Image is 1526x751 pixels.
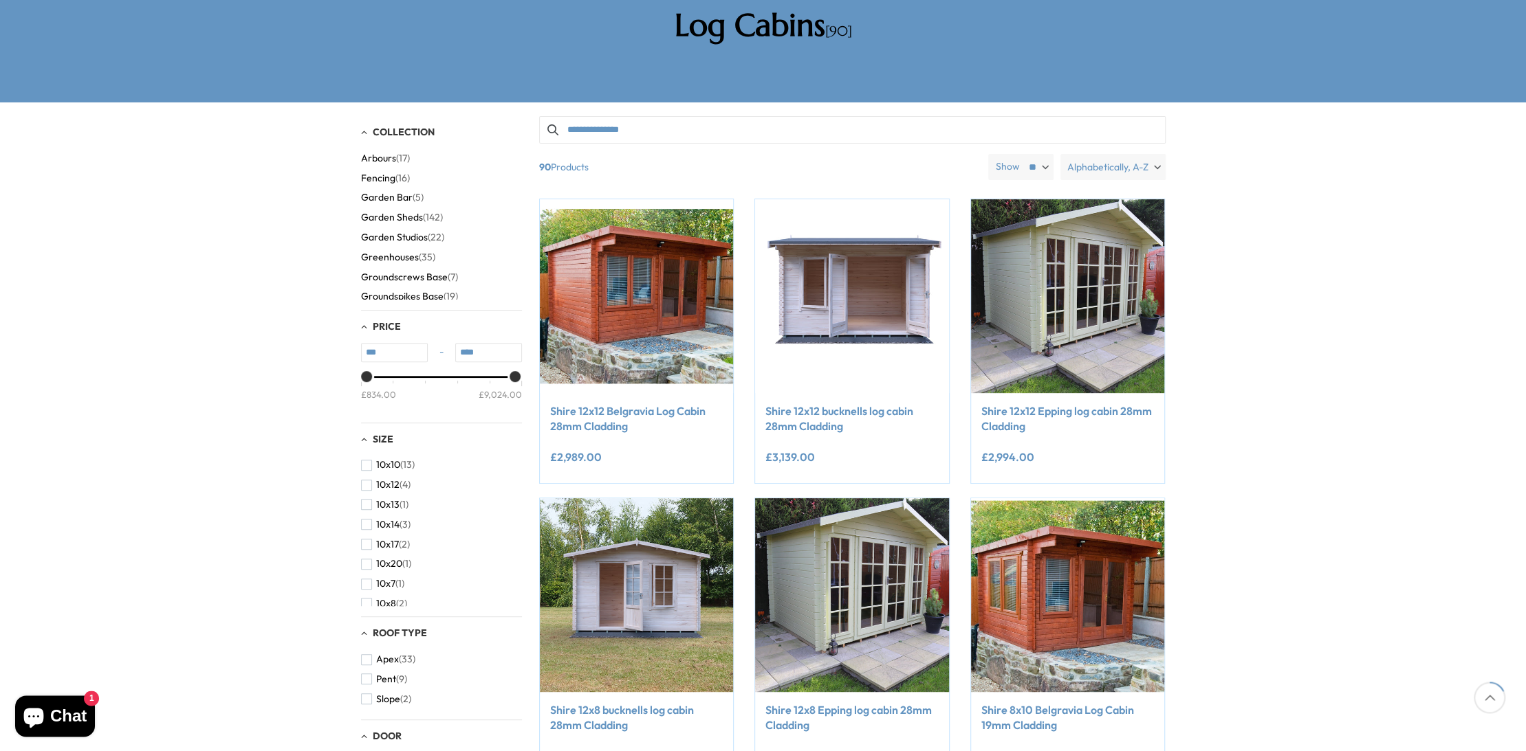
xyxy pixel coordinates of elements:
[428,346,455,359] span: -
[373,320,401,333] span: Price
[361,475,411,495] button: 10x12
[361,554,411,574] button: 10x20
[376,519,400,530] span: 10x14
[396,598,407,609] span: (2)
[361,689,411,709] button: Slope
[419,251,435,263] span: (35)
[402,558,411,570] span: (1)
[376,459,400,471] span: 10x10
[395,172,410,184] span: (16)
[361,232,428,243] span: Garden Studios
[361,251,419,263] span: Greenhouses
[395,578,404,590] span: (1)
[373,433,393,445] span: Size
[361,649,415,669] button: Apex
[550,403,723,434] a: Shire 12x12 Belgravia Log Cabin 28mm Cladding
[376,558,402,570] span: 10x20
[479,388,522,400] div: £9,024.00
[376,499,400,511] span: 10x13
[361,148,410,168] button: Arbours (17)
[981,451,1034,462] ins: £2,994.00
[361,343,428,362] input: Min value
[400,693,411,705] span: (2)
[765,702,939,733] a: Shire 12x8 Epping log cabin 28mm Cladding
[373,627,427,639] span: Roof Type
[765,451,815,462] ins: £3,139.00
[448,271,458,283] span: (7)
[376,673,396,685] span: Pent
[765,403,939,434] a: Shire 12x12 bucknells log cabin 28mm Cladding
[550,702,723,733] a: Shire 12x8 bucknells log cabin 28mm Cladding
[981,403,1155,434] a: Shire 12x12 Epping log cabin 28mm Cladding
[361,172,395,184] span: Fencing
[396,673,407,685] span: (9)
[361,247,435,267] button: Greenhouses (35)
[376,479,400,491] span: 10x12
[376,578,395,590] span: 10x7
[400,479,411,491] span: (4)
[539,154,551,180] b: 90
[455,343,522,362] input: Max value
[550,451,602,462] ins: £2,989.00
[755,498,949,692] img: Shire 12x8 Epping log cabin 28mm Cladding - Best Shed
[361,388,396,400] div: £834.00
[444,291,458,302] span: (19)
[1060,154,1166,180] label: Alphabetically, A-Z
[361,212,423,223] span: Garden Sheds
[361,153,396,164] span: Arbours
[11,695,99,740] inbox-online-store-chat: Shopify online store chat
[361,594,407,614] button: 10x8
[413,192,424,203] span: (5)
[376,653,399,665] span: Apex
[361,669,407,689] button: Pent
[361,515,411,535] button: 10x14
[361,287,458,306] button: Groundspikes Base (19)
[376,539,399,550] span: 10x17
[361,227,444,247] button: Garden Studios (22)
[361,208,443,227] button: Garden Sheds (142)
[400,459,415,471] span: (13)
[400,519,411,530] span: (3)
[971,199,1165,393] img: Shire 12x12 Epping log cabin 28mm Cladding - Best Shed
[399,653,415,665] span: (33)
[1067,154,1148,180] span: Alphabetically, A-Z
[361,574,404,594] button: 10x7
[567,7,959,44] h2: Log Cabins
[361,376,522,412] div: Price
[361,267,458,287] button: Groundscrews Base (7)
[361,455,415,475] button: 10x10
[399,539,410,550] span: (2)
[755,199,949,393] img: Shire 12x12 bucknells log cabin 28mm Cladding - Best Shed
[428,232,444,243] span: (22)
[971,498,1165,692] img: Shire 8x10 Belgravia Log Cabin 19mm Cladding - Best Shed
[376,598,396,609] span: 10x8
[995,160,1019,174] label: Show
[373,730,402,742] span: Door
[825,23,852,40] span: [90]
[981,702,1155,733] a: Shire 8x10 Belgravia Log Cabin 19mm Cladding
[361,188,424,208] button: Garden Bar (5)
[373,126,435,138] span: Collection
[423,212,443,223] span: (142)
[396,153,410,164] span: (17)
[361,535,410,554] button: 10x17
[361,291,444,302] span: Groundspikes Base
[539,116,1166,144] input: Search products
[376,693,400,705] span: Slope
[534,154,983,180] span: Products
[540,199,734,393] img: Shire 12x12 Belgravia Log Cabin 19mm Cladding - Best Shed
[361,192,413,203] span: Garden Bar
[400,499,408,511] span: (1)
[361,495,408,515] button: 10x13
[361,271,448,283] span: Groundscrews Base
[361,168,410,188] button: Fencing (16)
